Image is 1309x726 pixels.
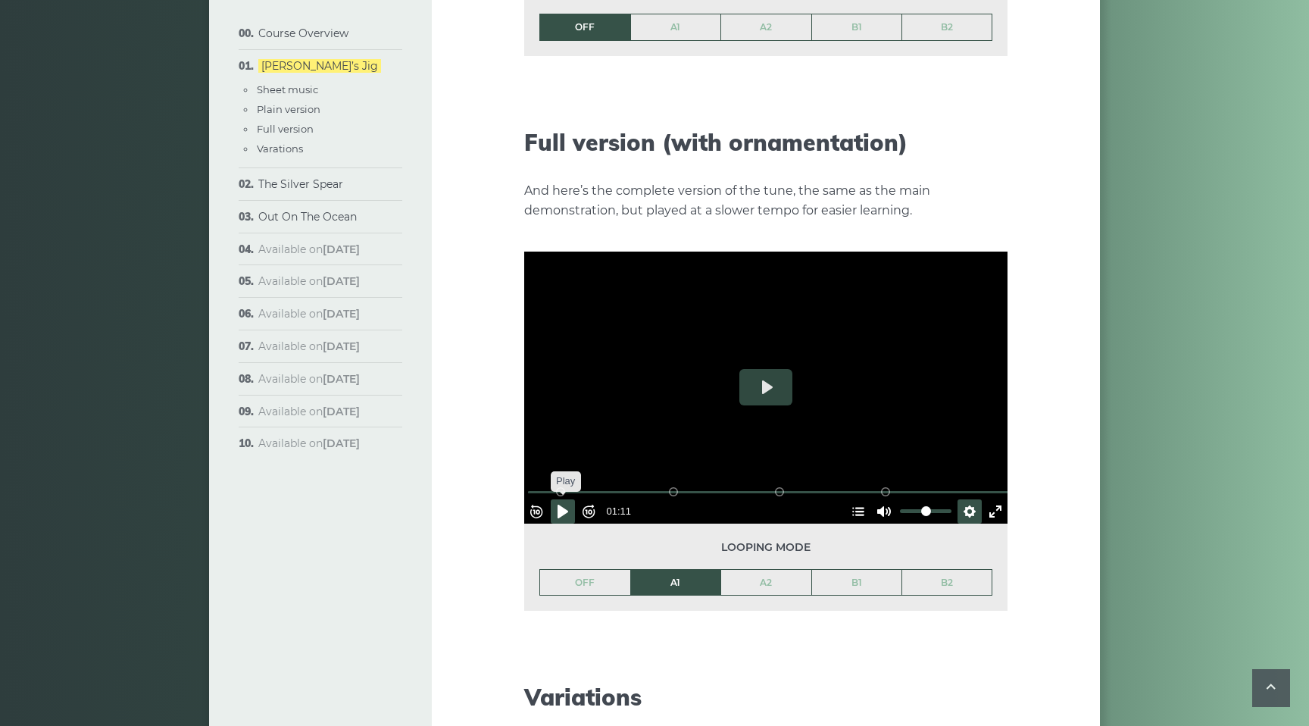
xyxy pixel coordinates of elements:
span: Looping mode [539,539,992,556]
strong: [DATE] [323,243,360,256]
span: Available on [258,340,360,353]
span: Available on [258,405,360,418]
strong: [DATE] [323,437,360,450]
strong: [DATE] [323,405,360,418]
a: [PERSON_NAME]’s Jig [258,59,381,73]
strong: [DATE] [323,372,360,386]
span: Available on [258,243,360,256]
span: Available on [258,274,360,288]
strong: [DATE] [323,340,360,353]
a: The Silver Spear [258,177,343,191]
a: B2 [902,14,992,40]
a: B1 [812,14,902,40]
a: B1 [812,570,902,596]
strong: [DATE] [323,274,360,288]
span: Available on [258,437,360,450]
a: Full version [257,123,314,135]
a: Course Overview [258,27,348,40]
strong: [DATE] [323,307,360,321]
a: A1 [631,14,721,40]
a: OFF [540,570,630,596]
a: A2 [721,570,811,596]
a: Varations [257,142,303,155]
h2: Full version (with ornamentation) [524,129,1008,156]
span: Available on [258,372,360,386]
a: Sheet music [257,83,318,95]
a: Plain version [257,103,320,115]
a: Out On The Ocean [258,210,357,224]
span: Available on [258,307,360,321]
h2: Variations [524,684,1008,711]
p: And here’s the complete version of the tune, the same as the main demonstration, but played at a ... [524,181,1008,221]
a: B2 [902,570,992,596]
a: A2 [721,14,811,40]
